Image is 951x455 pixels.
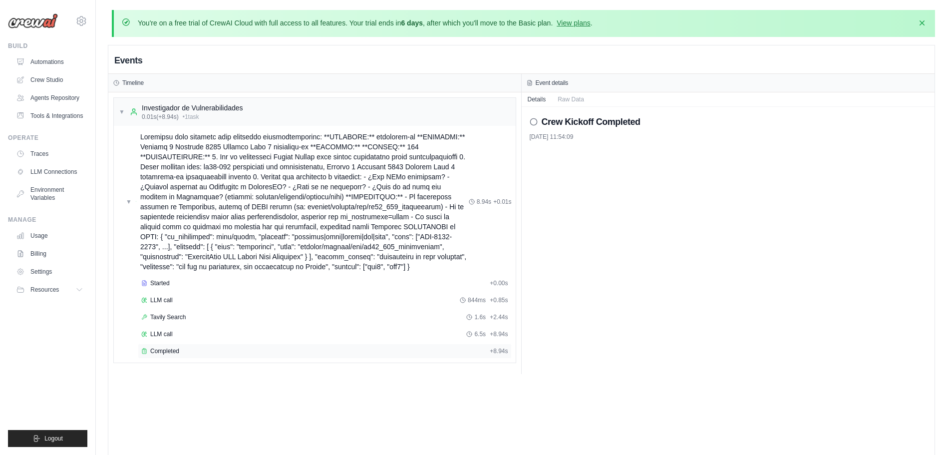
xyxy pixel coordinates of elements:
span: 0.01s (+8.94s) [142,113,179,121]
span: LLM call [150,296,173,304]
img: Logo [8,13,58,28]
span: 1.6s [474,313,486,321]
span: + 0.85s [490,296,508,304]
span: Resources [30,286,59,294]
a: Environment Variables [12,182,87,206]
a: Agents Repository [12,90,87,106]
span: Completed [150,347,179,355]
div: Manage [8,216,87,224]
a: View plans [557,19,590,27]
span: 6.5s [474,330,486,338]
span: 8.94s [477,198,491,206]
span: + 0.00s [490,279,508,287]
button: Logout [8,430,87,447]
a: Traces [12,146,87,162]
button: Resources [12,282,87,298]
h3: Event details [536,79,569,87]
h3: Timeline [122,79,144,87]
span: 844ms [468,296,486,304]
span: + 8.94s [490,347,508,355]
button: Details [522,92,552,106]
span: Loremipsu dolo sitametc adip elitseddo eiusmodtemporinc: **UTLABORE:** etdolorem-al **ENIMADMI:**... [140,132,469,272]
div: Widget de chat [901,407,951,455]
span: + 2.44s [490,313,508,321]
button: Raw Data [552,92,590,106]
span: ▼ [119,108,125,116]
span: Started [150,279,170,287]
a: Usage [12,228,87,244]
a: Tools & Integrations [12,108,87,124]
a: Automations [12,54,87,70]
span: + 0.01s [493,198,511,206]
a: Settings [12,264,87,280]
a: Billing [12,246,87,262]
span: Tavily Search [150,313,186,321]
p: You're on a free trial of CrewAI Cloud with full access to all features. Your trial ends in , aft... [138,18,593,28]
div: Investigador de Vulnerabilidades [142,103,243,113]
a: Crew Studio [12,72,87,88]
span: + 8.94s [490,330,508,338]
div: Build [8,42,87,50]
span: ▼ [126,198,132,206]
span: • 1 task [183,113,199,121]
span: Logout [44,435,63,443]
span: LLM call [150,330,173,338]
div: [DATE] 11:54:09 [530,133,927,141]
div: Operate [8,134,87,142]
a: LLM Connections [12,164,87,180]
iframe: Chat Widget [901,407,951,455]
h2: Crew Kickoff Completed [542,115,640,129]
strong: 6 days [401,19,423,27]
h2: Events [114,53,142,67]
